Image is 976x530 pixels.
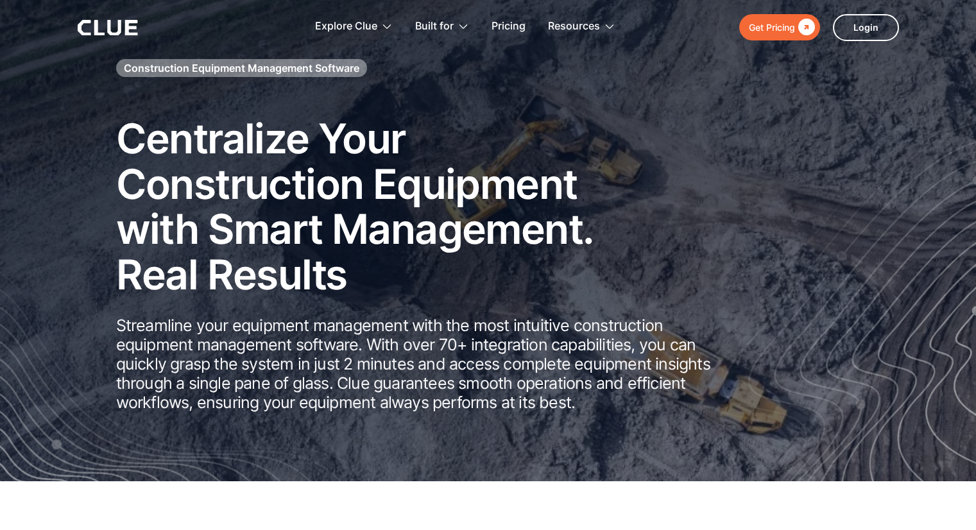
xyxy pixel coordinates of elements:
a: Pricing [492,6,526,47]
h2: Centralize Your Construction Equipment with Smart Management. Real Results [116,116,629,297]
a: Get Pricing [739,14,820,40]
a: Login [833,14,899,41]
div:  [795,19,815,35]
div: Get Pricing [749,19,795,35]
div: Resources [548,6,600,47]
div: Built for [415,6,454,47]
h1: Construction Equipment Management Software [124,61,359,75]
div: Explore Clue [315,6,377,47]
p: Streamline your equipment management with the most intuitive construction equipment management so... [116,316,726,412]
